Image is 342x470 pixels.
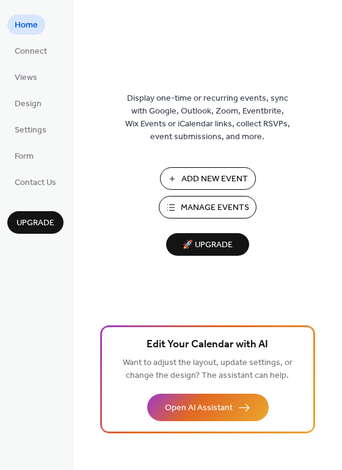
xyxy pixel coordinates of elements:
[181,202,249,215] span: Manage Events
[123,355,293,385] span: Want to adjust the layout, update settings, or change the design? The assistant can help.
[166,402,233,415] span: Open AI Assistant
[15,151,34,164] span: Form
[7,67,45,87] a: Views
[7,211,64,234] button: Upgrade
[15,177,56,190] span: Contact Us
[182,173,249,186] span: Add New Event
[147,394,269,421] button: Open AI Assistant
[7,93,49,114] a: Design
[159,196,256,219] button: Manage Events
[15,46,47,59] span: Connect
[15,72,37,85] span: Views
[7,146,41,166] a: Form
[7,41,54,61] a: Connect
[15,98,42,111] span: Design
[15,20,38,32] span: Home
[15,125,46,137] span: Settings
[125,93,290,144] span: Display one-time or recurring events, sync with Google, Outlook, Zoom, Eventbrite, Wix Events or ...
[147,337,269,354] span: Edit Your Calendar with AI
[7,172,64,192] a: Contact Us
[16,217,54,230] span: Upgrade
[7,15,45,35] a: Home
[166,233,249,256] button: 🚀 Upgrade
[160,167,256,190] button: Add New Event
[7,120,54,140] a: Settings
[173,237,242,254] span: 🚀 Upgrade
